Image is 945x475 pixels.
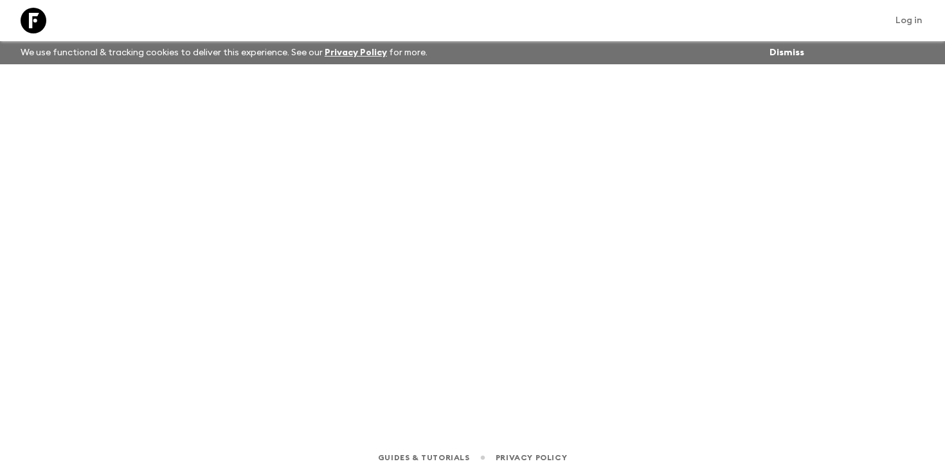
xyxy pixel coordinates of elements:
a: Privacy Policy [496,451,567,465]
a: Privacy Policy [325,48,387,57]
button: Dismiss [766,44,807,62]
p: We use functional & tracking cookies to deliver this experience. See our for more. [15,41,433,64]
a: Log in [888,12,930,30]
a: Guides & Tutorials [378,451,470,465]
